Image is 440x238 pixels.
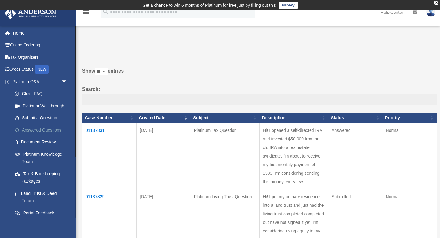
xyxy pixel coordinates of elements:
[4,39,76,51] a: Online Ordering
[142,2,276,9] div: Get a chance to win 6 months of Platinum for free just by filling out this
[3,7,58,19] img: Anderson Advisors Platinum Portal
[137,113,191,123] th: Created Date: activate to sort column ascending
[279,2,298,9] a: survey
[328,113,383,123] th: Status: activate to sort column ascending
[82,85,437,105] label: Search:
[4,51,76,63] a: Tax Organizers
[4,27,76,39] a: Home
[9,88,76,100] a: Client FAQ
[82,67,437,81] label: Show entries
[9,100,76,112] a: Platinum Walkthrough
[4,76,76,88] a: Platinum Q&Aarrow_drop_down
[82,123,137,189] td: 01137831
[82,113,137,123] th: Case Number: activate to sort column ascending
[82,9,90,16] i: menu
[191,123,260,189] td: Platinum Tax Question
[137,123,191,189] td: [DATE]
[4,63,76,76] a: Order StatusNEW
[191,113,260,123] th: Subject: activate to sort column ascending
[35,65,49,74] div: NEW
[102,8,109,15] i: search
[426,8,435,17] img: User Pic
[9,187,76,207] a: Land Trust & Deed Forum
[260,123,328,189] td: Hi! I opened a self-directed IRA and invested $50,000 from an old IRA into a real estate syndicat...
[9,148,76,168] a: Platinum Knowledge Room
[260,113,328,123] th: Description: activate to sort column ascending
[82,11,90,16] a: menu
[435,1,438,5] div: close
[61,76,73,88] span: arrow_drop_down
[383,113,437,123] th: Priority: activate to sort column ascending
[9,207,76,219] a: Portal Feedback
[82,94,437,105] input: Search:
[9,124,76,136] a: Answered Questions
[328,123,383,189] td: Answered
[9,136,76,148] a: Document Review
[383,123,437,189] td: Normal
[9,168,76,187] a: Tax & Bookkeeping Packages
[95,68,108,75] select: Showentries
[9,112,76,124] a: Submit a Question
